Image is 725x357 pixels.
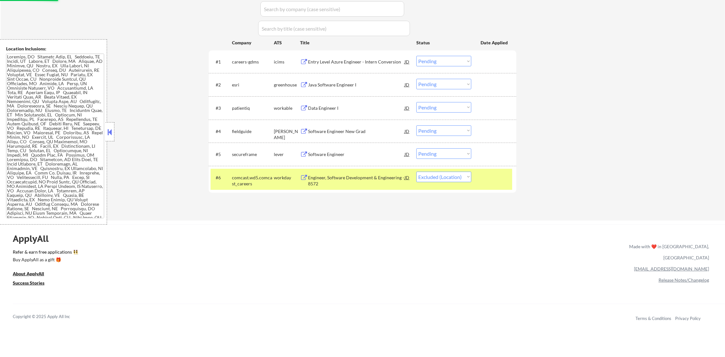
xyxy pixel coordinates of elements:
[216,151,227,158] div: #5
[300,40,410,46] div: Title
[232,175,274,187] div: comcast.wd5.comcast_careers
[404,56,410,67] div: JD
[232,151,274,158] div: secureframe
[308,128,405,135] div: Software Engineer New Grad
[481,40,509,46] div: Date Applied
[404,125,410,137] div: JD
[274,40,300,46] div: ATS
[274,175,300,181] div: workday
[13,250,496,257] a: Refer & earn free applications 👯‍♀️
[260,1,404,17] input: Search by company (case sensitive)
[6,46,104,52] div: Location Inclusions:
[404,102,410,114] div: JD
[13,271,53,279] a: About ApplyAll
[416,37,471,48] div: Status
[404,79,410,90] div: JD
[308,105,405,111] div: Data Engineer I
[308,175,405,187] div: Engineer, Software Development & Engineering - 8572
[13,233,56,244] div: ApplyAll
[216,128,227,135] div: #4
[13,280,44,286] u: Success Stories
[258,21,410,36] input: Search by title (case sensitive)
[216,175,227,181] div: #6
[232,128,274,135] div: fieldguide
[216,82,227,88] div: #2
[627,241,709,263] div: Made with ❤️ in [GEOGRAPHIC_DATA], [GEOGRAPHIC_DATA]
[274,105,300,111] div: workable
[274,59,300,65] div: icims
[13,257,77,264] a: Buy ApplyAll as a gift 🎁
[404,172,410,183] div: JD
[13,257,77,262] div: Buy ApplyAll as a gift 🎁
[634,266,709,271] a: [EMAIL_ADDRESS][DOMAIN_NAME]
[274,82,300,88] div: greenhouse
[274,151,300,158] div: lever
[232,105,274,111] div: patientiq
[675,316,701,321] a: Privacy Policy
[232,59,274,65] div: careers-gdms
[13,314,86,320] div: Copyright © 2025 Apply All Inc
[308,59,405,65] div: Entry Level Azure Engineer - Intern Conversion
[274,128,300,141] div: [PERSON_NAME]
[232,82,274,88] div: esri
[308,82,405,88] div: Java Software Engineer I
[636,316,671,321] a: Terms & Conditions
[216,59,227,65] div: #1
[659,277,709,283] a: Release Notes/Changelog
[13,280,53,288] a: Success Stories
[404,148,410,160] div: JD
[232,40,274,46] div: Company
[216,105,227,111] div: #3
[308,151,405,158] div: Software Engineer
[13,271,44,276] u: About ApplyAll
